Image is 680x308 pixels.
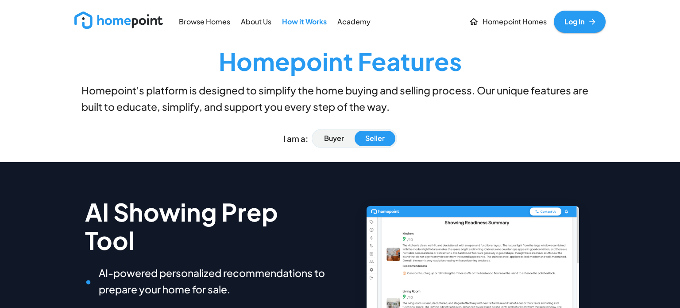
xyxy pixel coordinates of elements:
h3: AI Showing Prep Tool [85,198,329,254]
a: Homepoint Homes [465,11,550,33]
a: Browse Homes [175,12,234,31]
p: How it Works [282,17,327,27]
div: user type [312,129,397,148]
p: Academy [337,17,371,27]
h3: Homepoint Features [74,47,606,75]
button: Buyer [313,131,355,146]
p: Homepoint Homes [483,17,547,27]
p: I am a: [283,133,308,144]
a: How it Works [278,12,330,31]
p: About Us [241,17,271,27]
button: Seller [355,131,395,146]
p: Browse Homes [179,17,230,27]
h6: AI-powered personalized recommendations to prepare your home for sale. [85,265,329,297]
img: new_logo_light.png [74,12,163,29]
a: Log In [554,11,606,33]
h6: Homepoint's platform is designed to simplify the home buying and selling process. Our unique feat... [74,82,606,115]
a: About Us [237,12,275,31]
a: Academy [334,12,374,31]
p: Seller [365,133,385,144]
p: Buyer [324,133,344,144]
